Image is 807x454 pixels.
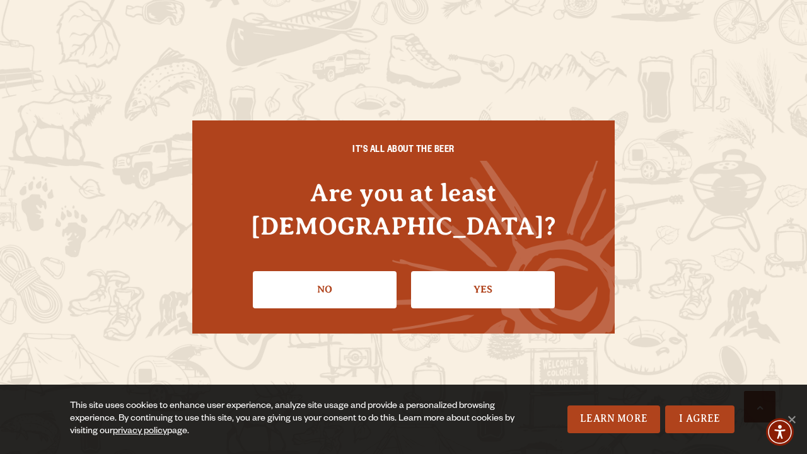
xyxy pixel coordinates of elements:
h6: IT'S ALL ABOUT THE BEER [218,146,589,157]
a: I Agree [665,405,734,433]
div: This site uses cookies to enhance user experience, analyze site usage and provide a personalized ... [70,400,516,438]
a: No [253,271,397,308]
div: Accessibility Menu [766,418,794,446]
h4: Are you at least [DEMOGRAPHIC_DATA]? [218,176,589,243]
a: privacy policy [113,427,167,437]
a: Confirm I'm 21 or older [411,271,555,308]
a: Learn More [567,405,660,433]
